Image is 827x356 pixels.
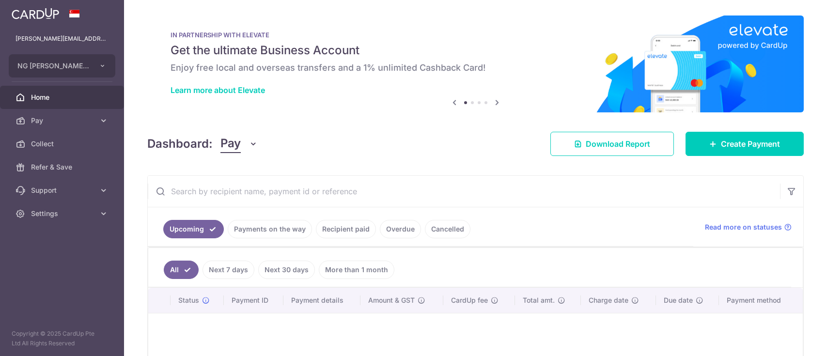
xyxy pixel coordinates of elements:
img: CardUp [12,8,59,19]
span: Settings [31,209,95,218]
span: Due date [664,295,693,305]
a: More than 1 month [319,261,394,279]
input: Search by recipient name, payment id or reference [148,176,780,207]
a: Download Report [550,132,674,156]
th: Payment method [719,288,803,313]
a: Payments on the way [228,220,312,238]
a: Recipient paid [316,220,376,238]
span: Home [31,93,95,102]
span: Total amt. [523,295,555,305]
span: Pay [31,116,95,125]
span: Download Report [586,138,650,150]
button: Pay [220,135,258,153]
span: NG [PERSON_NAME] WOODWORKING INDUSTRIAL PTE. LTD. [17,61,89,71]
img: Renovation banner [147,15,804,112]
h6: Enjoy free local and overseas transfers and a 1% unlimited Cashback Card! [171,62,780,74]
a: Next 7 days [203,261,254,279]
a: Cancelled [425,220,470,238]
a: Create Payment [686,132,804,156]
span: Collect [31,139,95,149]
span: Charge date [589,295,628,305]
th: Payment ID [224,288,283,313]
a: Upcoming [163,220,224,238]
a: Read more on statuses [705,222,792,232]
span: Support [31,186,95,195]
a: Overdue [380,220,421,238]
th: Payment details [283,288,360,313]
p: [PERSON_NAME][EMAIL_ADDRESS][DOMAIN_NAME] [16,34,109,44]
span: Read more on statuses [705,222,782,232]
h4: Dashboard: [147,135,213,153]
a: Learn more about Elevate [171,85,265,95]
span: Create Payment [721,138,780,150]
span: Amount & GST [368,295,415,305]
span: Pay [220,135,241,153]
span: Refer & Save [31,162,95,172]
span: Status [178,295,199,305]
a: Next 30 days [258,261,315,279]
a: All [164,261,199,279]
h5: Get the ultimate Business Account [171,43,780,58]
button: NG [PERSON_NAME] WOODWORKING INDUSTRIAL PTE. LTD. [9,54,115,77]
span: CardUp fee [451,295,488,305]
p: IN PARTNERSHIP WITH ELEVATE [171,31,780,39]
